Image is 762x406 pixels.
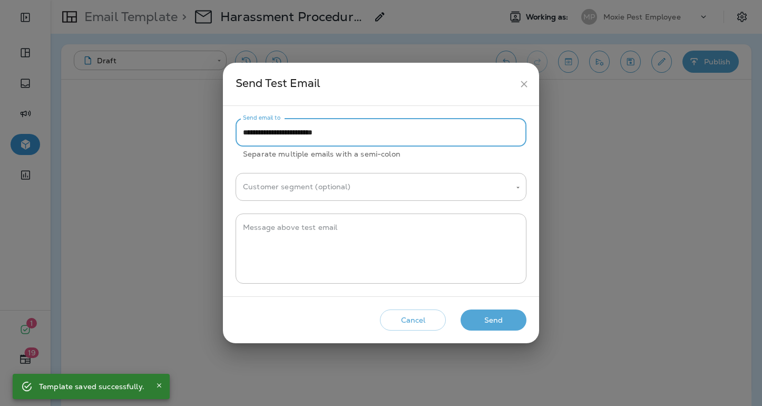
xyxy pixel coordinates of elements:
div: Send Test Email [236,74,514,94]
button: Cancel [380,310,446,331]
p: Separate multiple emails with a semi-colon [243,148,519,160]
label: Send email to [243,114,280,122]
button: close [514,74,534,94]
button: Open [513,183,523,192]
button: Send [461,310,526,331]
button: Close [153,379,165,392]
div: Template saved successfully. [39,377,144,396]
